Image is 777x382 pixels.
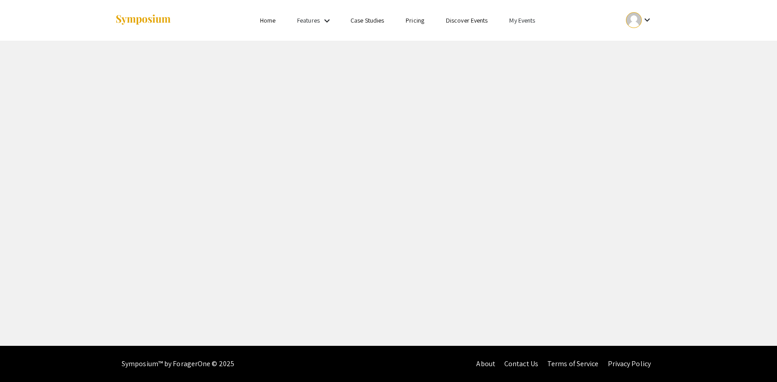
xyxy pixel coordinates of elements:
a: Pricing [406,16,424,24]
img: Symposium by ForagerOne [115,14,171,26]
a: Features [297,16,320,24]
mat-icon: Expand account dropdown [642,14,653,25]
iframe: Chat [739,341,770,375]
a: Contact Us [504,359,538,368]
a: Case Studies [351,16,384,24]
div: Symposium™ by ForagerOne © 2025 [122,346,234,382]
a: Terms of Service [547,359,599,368]
a: Home [260,16,275,24]
mat-icon: Expand Features list [322,15,332,26]
a: Privacy Policy [608,359,651,368]
a: My Events [509,16,535,24]
a: About [476,359,495,368]
a: Discover Events [446,16,488,24]
button: Expand account dropdown [616,10,662,30]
